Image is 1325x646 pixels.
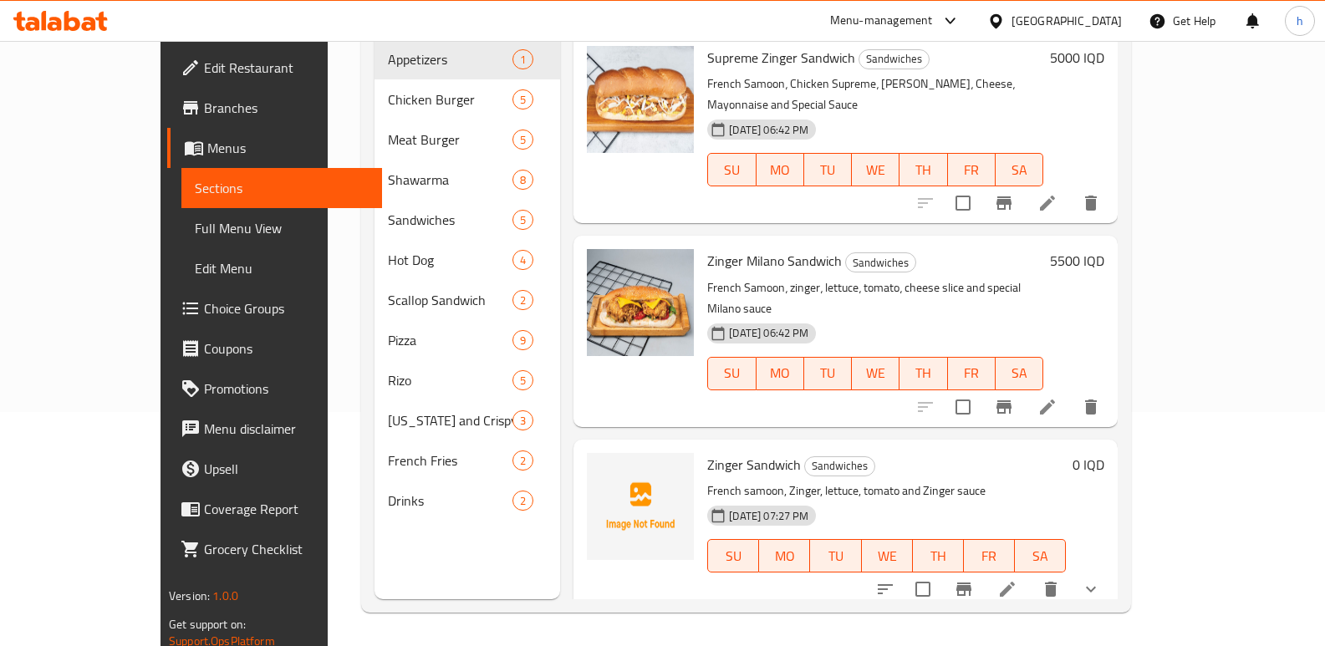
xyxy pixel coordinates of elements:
[512,370,533,390] div: items
[375,39,560,79] div: Appetizers1
[955,361,989,385] span: FR
[204,98,369,118] span: Branches
[212,585,238,607] span: 1.0.0
[388,210,512,230] span: Sandwiches
[1012,12,1122,30] div: [GEOGRAPHIC_DATA]
[375,120,560,160] div: Meat Burger5
[375,360,560,400] div: Rizo5
[1050,249,1104,272] h6: 5500 IQD
[167,128,382,168] a: Menus
[1071,183,1111,223] button: delete
[811,361,845,385] span: TU
[852,357,899,390] button: WE
[913,539,964,572] button: TH
[707,539,759,572] button: SU
[1002,361,1037,385] span: SA
[204,298,369,318] span: Choice Groups
[512,170,533,190] div: items
[707,153,756,186] button: SU
[512,410,533,430] div: items
[375,160,560,200] div: Shawarma8
[512,130,533,150] div: items
[587,249,694,356] img: Zinger Milano Sandwich
[707,248,842,273] span: Zinger Milano Sandwich
[388,170,512,190] span: Shawarma
[513,212,533,228] span: 5
[388,450,512,471] span: French Fries
[859,361,893,385] span: WE
[996,357,1043,390] button: SA
[513,252,533,268] span: 4
[707,452,801,477] span: Zinger Sandwich
[195,218,369,238] span: Full Menu View
[388,250,512,270] div: Hot Dog
[997,579,1017,599] a: Edit menu item
[852,153,899,186] button: WE
[707,357,756,390] button: SU
[804,357,852,390] button: TU
[964,539,1015,572] button: FR
[512,49,533,69] div: items
[513,413,533,429] span: 3
[512,89,533,109] div: items
[195,258,369,278] span: Edit Menu
[375,481,560,521] div: Drinks2
[1002,158,1037,182] span: SA
[388,89,512,109] span: Chicken Burger
[722,325,815,341] span: [DATE] 06:42 PM
[167,88,382,128] a: Branches
[513,373,533,389] span: 5
[1037,193,1057,213] a: Edit menu item
[167,529,382,569] a: Grocery Checklist
[388,130,512,150] span: Meat Burger
[512,250,533,270] div: items
[707,45,855,70] span: Supreme Zinger Sandwich
[830,11,933,31] div: Menu-management
[195,178,369,198] span: Sections
[513,493,533,509] span: 2
[169,613,246,635] span: Get support on:
[810,539,861,572] button: TU
[388,370,512,390] span: Rizo
[375,240,560,280] div: Hot Dog4
[906,361,940,385] span: TH
[763,361,798,385] span: MO
[375,280,560,320] div: Scallop Sandwich2
[757,357,804,390] button: MO
[722,122,815,138] span: [DATE] 06:42 PM
[388,491,512,511] span: Drinks
[167,48,382,88] a: Edit Restaurant
[1071,387,1111,427] button: delete
[204,419,369,439] span: Menu disclaimer
[513,52,533,68] span: 1
[1073,453,1104,476] h6: 0 IQD
[167,288,382,328] a: Choice Groups
[167,489,382,529] a: Coverage Report
[513,172,533,188] span: 8
[945,186,981,221] span: Select to update
[204,58,369,78] span: Edit Restaurant
[722,508,815,524] span: [DATE] 07:27 PM
[905,572,940,607] span: Select to update
[845,252,916,272] div: Sandwiches
[859,49,929,69] span: Sandwiches
[811,158,845,182] span: TU
[1037,397,1057,417] a: Edit menu item
[181,208,382,248] a: Full Menu View
[207,138,369,158] span: Menus
[1022,544,1059,568] span: SA
[181,248,382,288] a: Edit Menu
[859,158,893,182] span: WE
[906,158,940,182] span: TH
[388,410,512,430] div: Kentucky and Crispy
[1297,12,1303,30] span: h
[715,361,749,385] span: SU
[1050,46,1104,69] h6: 5000 IQD
[167,409,382,449] a: Menu disclaimer
[757,153,804,186] button: MO
[945,389,981,425] span: Select to update
[512,450,533,471] div: items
